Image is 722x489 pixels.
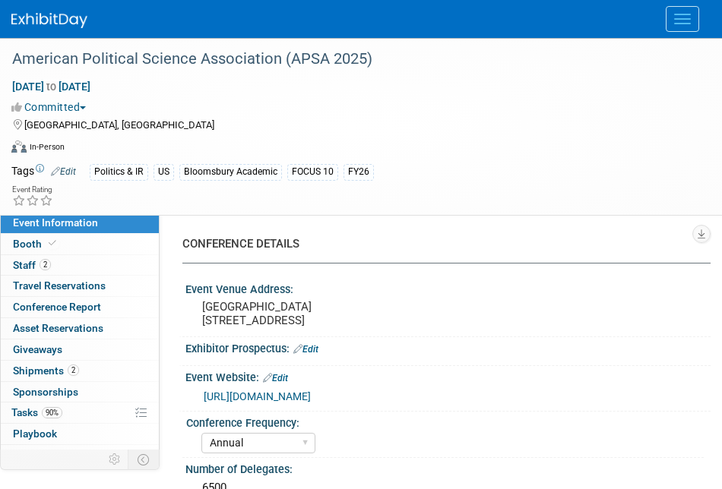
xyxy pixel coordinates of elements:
[185,366,711,386] div: Event Website:
[29,141,65,153] div: In-Person
[1,234,159,254] a: Booth
[179,164,282,180] div: Bloomsbury Academic
[13,259,51,271] span: Staff
[344,164,374,180] div: FY26
[11,140,27,153] img: Format-Inperson.png
[1,361,159,381] a: Shipments2
[44,80,59,93] span: to
[90,164,148,180] div: Politics & IR
[1,445,159,465] a: Misc. Expenses & Credits
[128,450,160,469] td: Toggle Event Tabs
[13,279,106,292] span: Travel Reservations
[11,80,91,93] span: [DATE] [DATE]
[1,424,159,444] a: Playbook
[13,216,98,229] span: Event Information
[185,337,711,357] div: Exhibitor Prospectus:
[7,46,692,73] div: American Political Science Association (APSA 2025)
[102,450,128,469] td: Personalize Event Tab Strip
[49,239,56,248] i: Booth reservation complete
[51,166,76,177] a: Edit
[24,119,214,131] span: [GEOGRAPHIC_DATA], [GEOGRAPHIC_DATA]
[1,213,159,233] a: Event Information
[11,406,62,418] span: Tasks
[182,236,699,252] div: CONFERENCE DETAILS
[13,449,131,461] span: Misc. Expenses & Credits
[287,164,338,180] div: FOCUS 10
[1,382,159,402] a: Sponsorships
[11,99,92,115] button: Committed
[1,318,159,339] a: Asset Reservations
[13,301,101,313] span: Conference Report
[11,163,76,181] td: Tags
[202,300,694,327] pre: [GEOGRAPHIC_DATA] [STREET_ADDRESS]
[13,386,78,398] span: Sponsorships
[13,238,59,250] span: Booth
[1,339,159,360] a: Giveaways
[263,373,288,383] a: Edit
[666,6,699,32] button: Menu
[68,364,79,376] span: 2
[1,276,159,296] a: Travel Reservations
[12,186,53,194] div: Event Rating
[1,297,159,317] a: Conference Report
[13,364,79,377] span: Shipments
[204,390,311,402] a: [URL][DOMAIN_NAME]
[186,412,704,431] div: Conference Frequency:
[185,278,711,297] div: Event Venue Address:
[13,322,103,334] span: Asset Reservations
[13,343,62,355] span: Giveaways
[154,164,174,180] div: US
[40,259,51,270] span: 2
[11,13,87,28] img: ExhibitDay
[11,138,703,161] div: Event Format
[1,402,159,423] a: Tasks90%
[13,427,57,440] span: Playbook
[42,407,62,418] span: 90%
[1,255,159,276] a: Staff2
[293,344,318,355] a: Edit
[185,458,711,477] div: Number of Delegates:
